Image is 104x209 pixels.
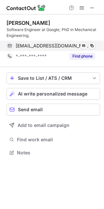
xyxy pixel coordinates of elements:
[17,150,97,156] span: Notes
[7,119,100,131] button: Add to email campaign
[7,148,100,157] button: Notes
[17,137,97,143] span: Find work email
[69,53,95,60] button: Reveal Button
[7,72,100,84] button: save-profile-one-click
[18,91,87,96] span: AI write personalized message
[7,4,46,12] img: ContactOut v5.3.10
[7,88,100,100] button: AI write personalized message
[18,107,43,112] span: Send email
[7,20,50,26] div: [PERSON_NAME]
[16,43,90,49] span: [EMAIL_ADDRESS][DOMAIN_NAME]
[7,104,100,115] button: Send email
[7,135,100,144] button: Find work email
[18,123,69,128] span: Add to email campaign
[18,76,89,81] div: Save to List / ATS / CRM
[7,27,100,39] div: Software Engineer at Google; PhD in Mechanical Engineering.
